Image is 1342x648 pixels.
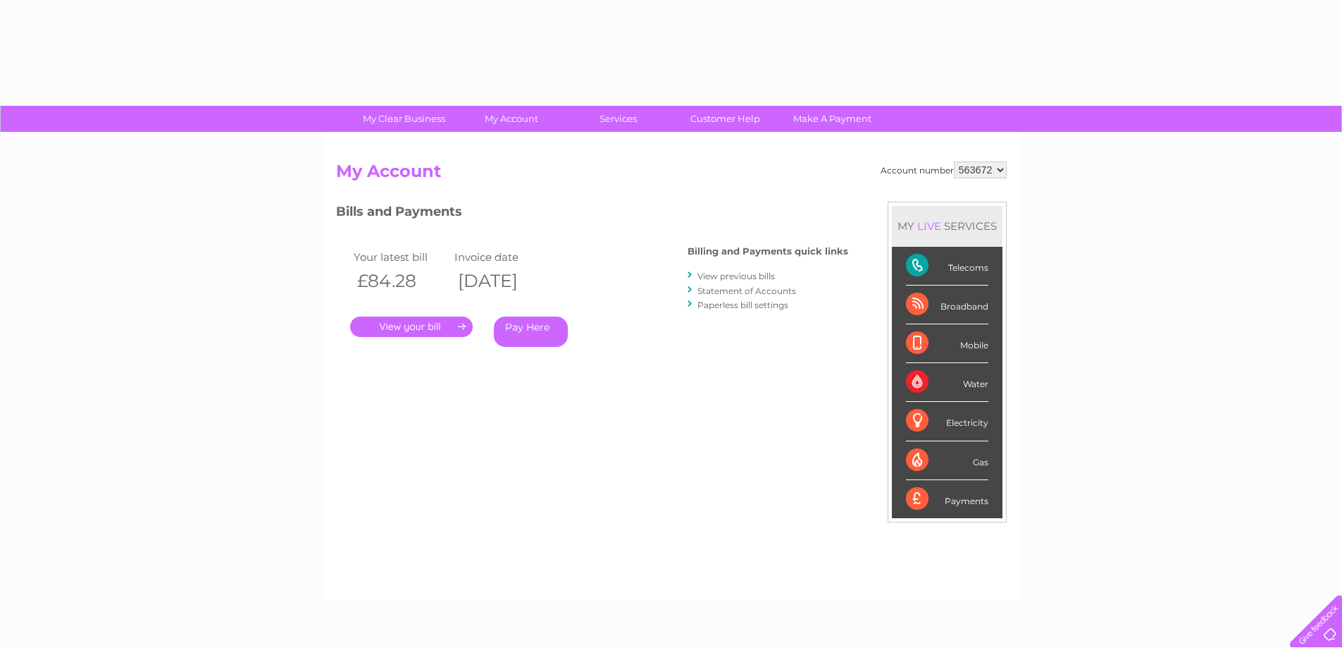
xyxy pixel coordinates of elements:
div: LIVE [914,219,944,233]
div: Water [906,363,988,402]
a: My Clear Business [346,106,462,132]
div: Payments [906,480,988,518]
th: £84.28 [350,267,452,295]
a: My Account [453,106,569,132]
td: Your latest bill [350,247,452,267]
a: View previous bills [697,271,775,281]
td: Invoice date [451,247,552,267]
div: Gas [906,441,988,480]
div: Broadband [906,286,988,324]
a: Paperless bill settings [697,300,788,310]
h2: My Account [336,161,1007,188]
a: Make A Payment [774,106,890,132]
a: . [350,317,473,337]
h4: Billing and Payments quick links [688,246,848,257]
div: MY SERVICES [892,206,1002,246]
div: Telecoms [906,247,988,286]
div: Mobile [906,324,988,363]
a: Services [560,106,676,132]
h3: Bills and Payments [336,202,848,226]
a: Customer Help [667,106,783,132]
th: [DATE] [451,267,552,295]
a: Pay Here [494,317,568,347]
div: Account number [881,161,1007,178]
div: Electricity [906,402,988,441]
a: Statement of Accounts [697,286,796,296]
